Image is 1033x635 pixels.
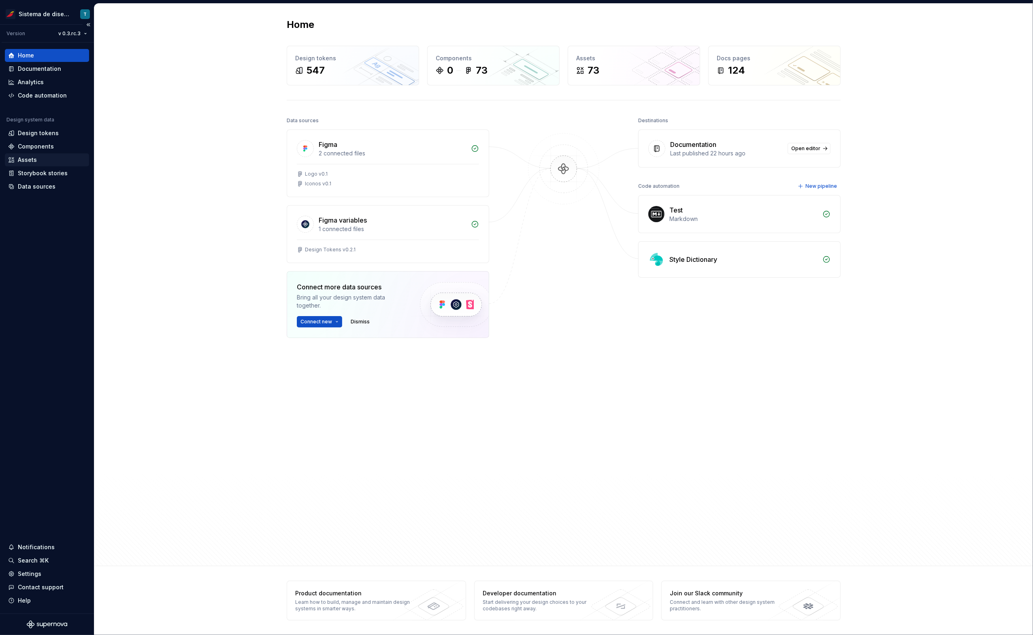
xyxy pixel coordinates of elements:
[5,594,89,607] button: Help
[307,64,325,77] div: 547
[5,167,89,180] a: Storybook stories
[791,145,820,152] span: Open editor
[788,143,831,154] a: Open editor
[55,28,91,39] button: v 0.3.rc.3
[18,51,34,59] div: Home
[83,11,87,17] div: T
[5,76,89,89] a: Analytics
[6,30,25,37] div: Version
[728,64,745,77] div: 124
[18,543,55,551] div: Notifications
[5,554,89,567] button: Search ⌘K
[669,255,717,264] div: Style Dictionary
[319,215,367,225] div: Figma variables
[18,183,55,191] div: Data sources
[18,91,67,100] div: Code automation
[319,225,466,233] div: 1 connected files
[670,589,788,597] div: Join our Slack community
[18,169,68,177] div: Storybook stories
[287,581,466,620] a: Product documentationLearn how to build, manage and maintain design systems in smarter ways.
[670,140,716,149] div: Documentation
[347,316,373,327] button: Dismiss
[58,30,81,37] span: v 0.3.rc.3
[708,46,841,85] a: Docs pages124
[18,597,31,605] div: Help
[5,140,89,153] a: Components
[305,181,331,187] div: Iconos v0.1
[83,19,94,30] button: Collapse sidebar
[287,46,419,85] a: Design tokens547
[436,54,551,62] div: Components
[18,583,64,591] div: Contact support
[305,246,356,253] div: Design Tokens v0.2.1
[5,180,89,193] a: Data sources
[6,117,54,123] div: Design system data
[661,581,841,620] a: Join our Slack communityConnect and learn with other design system practitioners.
[18,156,37,164] div: Assets
[5,567,89,580] a: Settings
[6,9,15,19] img: 55604660-494d-44a9-beb2-692398e9940a.png
[295,599,413,612] div: Learn how to build, manage and maintain design systems in smarter ways.
[297,282,406,292] div: Connect more data sources
[2,5,92,23] button: Sistema de diseño IberiaT
[5,153,89,166] a: Assets
[483,599,601,612] div: Start delivering your design choices to your codebases right away.
[669,205,683,215] div: Test
[717,54,832,62] div: Docs pages
[297,293,406,310] div: Bring all your design system data together.
[427,46,560,85] a: Components073
[5,541,89,554] button: Notifications
[305,171,328,177] div: Logo v0.1
[669,215,818,223] div: Markdown
[19,10,70,18] div: Sistema de diseño Iberia
[300,319,332,325] span: Connect new
[670,149,783,157] div: Last published 22 hours ago
[18,65,61,73] div: Documentation
[638,115,668,126] div: Destinations
[5,62,89,75] a: Documentation
[18,556,49,565] div: Search ⌘K
[483,589,601,597] div: Developer documentation
[568,46,700,85] a: Assets73
[287,18,314,31] h2: Home
[287,205,489,263] a: Figma variables1 connected filesDesign Tokens v0.2.1
[295,54,411,62] div: Design tokens
[670,599,788,612] div: Connect and learn with other design system practitioners.
[319,140,337,149] div: Figma
[18,129,59,137] div: Design tokens
[27,620,67,629] svg: Supernova Logo
[476,64,488,77] div: 73
[5,89,89,102] a: Code automation
[5,49,89,62] a: Home
[805,183,837,189] span: New pipeline
[638,181,679,192] div: Code automation
[18,570,41,578] div: Settings
[297,316,342,327] button: Connect new
[351,319,370,325] span: Dismiss
[588,64,599,77] div: 73
[18,142,54,151] div: Components
[287,130,489,197] a: Figma2 connected filesLogo v0.1Iconos v0.1
[474,581,654,620] a: Developer documentationStart delivering your design choices to your codebases right away.
[287,115,319,126] div: Data sources
[5,127,89,140] a: Design tokens
[18,78,44,86] div: Analytics
[5,581,89,594] button: Contact support
[576,54,692,62] div: Assets
[795,181,841,192] button: New pipeline
[319,149,466,157] div: 2 connected files
[447,64,453,77] div: 0
[295,589,413,597] div: Product documentation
